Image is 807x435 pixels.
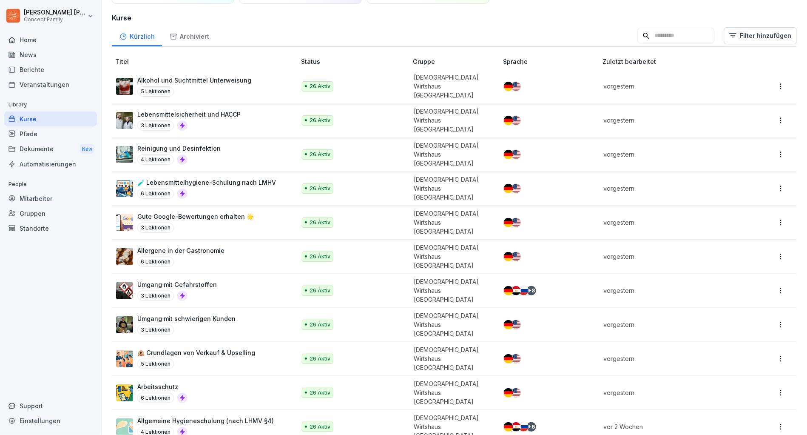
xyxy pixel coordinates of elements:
[603,422,737,431] p: vor 2 Wochen
[4,191,97,206] a: Mitarbeiter
[519,286,529,295] img: ru.svg
[310,83,330,90] p: 26 Aktiv
[137,178,276,187] p: 🧪 Lebensmittelhygiene-Schulung nach LMHV
[504,354,513,363] img: de.svg
[137,155,174,165] p: 4 Lektionen
[137,359,174,369] p: 5 Lektionen
[116,350,133,367] img: a8yn40tlpli2795yia0sxgfc.png
[310,287,330,295] p: 26 Aktiv
[4,141,97,157] a: DokumenteNew
[527,422,536,432] div: + 6
[116,248,133,265] img: q9ka5lds5r8z6j6e6z37df34.png
[137,280,217,289] p: Umgang mit Gefahrstoffen
[504,422,513,432] img: de.svg
[310,219,330,226] p: 26 Aktiv
[116,384,133,401] img: bgsrfyvhdm6180ponve2jajk.png
[137,382,188,391] p: Arbeitsschutz
[414,379,489,406] p: [DEMOGRAPHIC_DATA] Wirtshaus [GEOGRAPHIC_DATA]
[414,73,489,100] p: [DEMOGRAPHIC_DATA] Wirtshaus [GEOGRAPHIC_DATA]
[301,57,409,66] p: Status
[4,126,97,141] a: Pfade
[511,252,521,261] img: us.svg
[4,157,97,172] a: Automatisierungen
[80,144,94,154] div: New
[414,277,489,304] p: [DEMOGRAPHIC_DATA] Wirtshaus [GEOGRAPHIC_DATA]
[112,25,162,46] a: Kürzlich
[4,77,97,92] a: Veranstaltungen
[310,355,330,363] p: 26 Aktiv
[603,286,737,295] p: vorgestern
[112,13,797,23] h3: Kurse
[162,25,216,46] a: Archiviert
[137,348,255,357] p: 🏨 Grundlagen von Verkauf & Upselling
[4,32,97,47] a: Home
[603,218,737,227] p: vorgestern
[603,388,737,397] p: vorgestern
[511,184,521,193] img: us.svg
[414,107,489,134] p: [DEMOGRAPHIC_DATA] Wirtshaus [GEOGRAPHIC_DATA]
[137,325,174,335] p: 3 Lektionen
[4,98,97,112] p: Library
[115,57,298,66] p: Titel
[137,393,174,403] p: 6 Lektionen
[504,150,513,159] img: de.svg
[310,321,330,329] p: 26 Aktiv
[503,57,599,66] p: Sprache
[602,57,747,66] p: Zuletzt bearbeitet
[137,144,221,153] p: Reinigung und Desinfektion
[504,184,513,193] img: de.svg
[116,282,133,299] img: ro33qf0i8ndaw7nkfv0stvse.png
[603,184,737,193] p: vorgestern
[414,243,489,270] p: [DEMOGRAPHIC_DATA] Wirtshaus [GEOGRAPHIC_DATA]
[116,112,133,129] img: np8timnq3qj8z7jdjwtlli73.png
[116,146,133,163] img: hqs2rtymb8uaablm631q6ifx.png
[414,311,489,338] p: [DEMOGRAPHIC_DATA] Wirtshaus [GEOGRAPHIC_DATA]
[4,62,97,77] a: Berichte
[724,27,797,44] button: Filter hinzufügen
[527,286,536,295] div: + 8
[4,177,97,191] p: People
[504,218,513,227] img: de.svg
[4,413,97,428] a: Einstellungen
[511,286,521,295] img: eg.svg
[511,82,521,91] img: us.svg
[4,47,97,62] a: News
[4,206,97,221] a: Gruppen
[504,388,513,398] img: de.svg
[519,422,529,432] img: ru.svg
[511,422,521,432] img: eg.svg
[603,252,737,261] p: vorgestern
[511,388,521,398] img: us.svg
[24,9,86,16] p: [PERSON_NAME] [PERSON_NAME]
[137,246,224,255] p: Allergene in der Gastronomie
[4,221,97,236] div: Standorte
[137,189,174,199] p: 6 Lektionen
[504,252,513,261] img: de.svg
[116,214,133,231] img: iwscqm9zjbdjlq9atufjsuwv.png
[603,320,737,329] p: vorgestern
[413,57,500,66] p: Gruppe
[511,116,521,125] img: us.svg
[137,223,174,233] p: 3 Lektionen
[137,257,174,267] p: 6 Lektionen
[310,151,330,158] p: 26 Aktiv
[116,78,133,95] img: r9f294wq4cndzvq6mzt1bbrd.png
[603,354,737,363] p: vorgestern
[116,316,133,333] img: ibmq16c03v2u1873hyb2ubud.png
[137,86,174,97] p: 5 Lektionen
[310,423,330,431] p: 26 Aktiv
[504,286,513,295] img: de.svg
[4,141,97,157] div: Dokumente
[504,320,513,329] img: de.svg
[511,320,521,329] img: us.svg
[24,17,86,23] p: Concept Family
[414,175,489,202] p: [DEMOGRAPHIC_DATA] Wirtshaus [GEOGRAPHIC_DATA]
